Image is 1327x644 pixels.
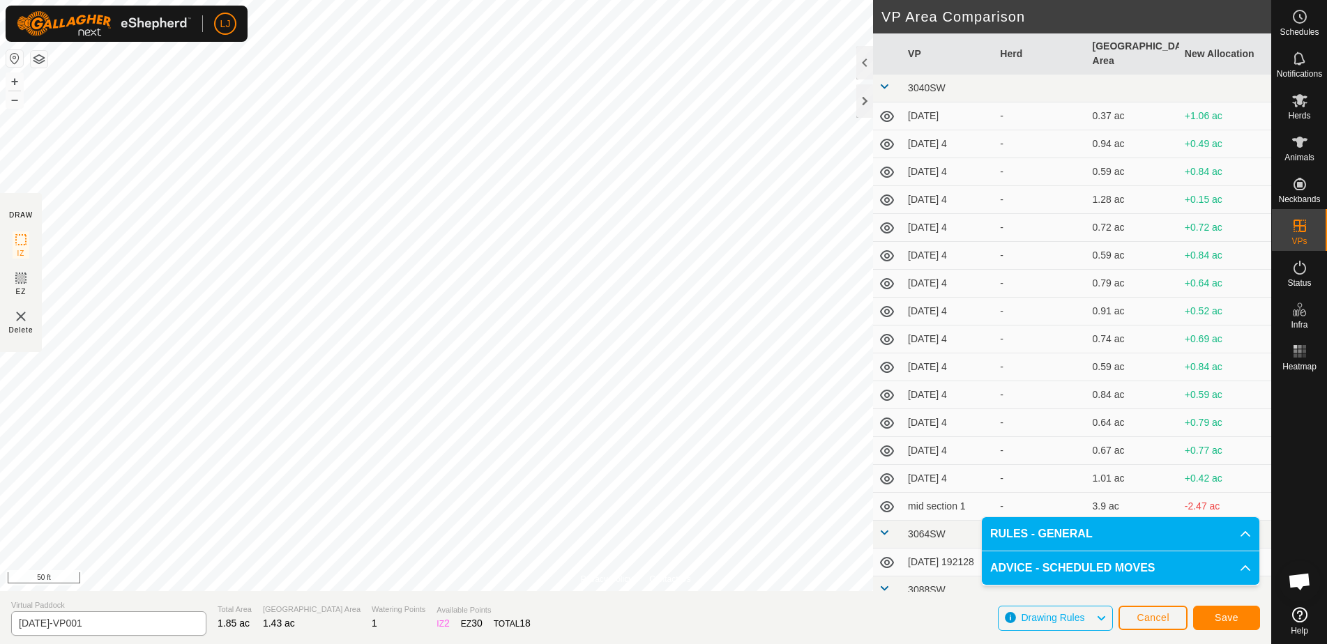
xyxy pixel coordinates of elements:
a: Contact Us [649,573,690,585]
td: [DATE] 4 [902,353,994,381]
th: Herd [994,33,1086,75]
span: 3088SW [908,584,946,595]
div: - [1000,276,1081,291]
span: 1 [372,618,377,629]
button: Map Layers [31,51,47,68]
button: Save [1193,606,1260,630]
span: Status [1287,279,1311,287]
td: +0.15 ac [1179,186,1271,214]
button: + [6,73,23,90]
span: Animals [1284,153,1314,162]
td: [DATE] 4 [902,186,994,214]
td: 0.91 ac [1087,298,1179,325]
div: - [1000,360,1081,374]
div: - [1000,471,1081,486]
span: Help [1291,627,1308,635]
span: VPs [1291,237,1307,245]
td: +0.72 ac [1179,214,1271,242]
td: 1.28 ac [1087,186,1179,214]
span: Infra [1291,321,1307,329]
span: ADVICE - SCHEDULED MOVES [990,560,1155,576]
th: [GEOGRAPHIC_DATA] Area [1087,33,1179,75]
td: [DATE] 4 [902,325,994,353]
span: 2 [444,618,450,629]
td: +0.59 ac [1179,381,1271,409]
div: DRAW [9,210,33,220]
a: Privacy Policy [580,573,632,585]
span: Neckbands [1278,195,1320,204]
td: [DATE] 4 [902,270,994,298]
div: - [1000,304,1081,319]
td: 0.59 ac [1087,353,1179,381]
div: EZ [461,616,483,631]
td: +0.84 ac [1179,353,1271,381]
td: +0.69 ac [1179,325,1271,353]
p-accordion-header: ADVICE - SCHEDULED MOVES [982,551,1259,585]
span: Heatmap [1282,362,1317,371]
td: 0.59 ac [1087,242,1179,270]
div: TOTAL [494,616,531,631]
span: Delete [9,325,33,335]
td: 0.59 ac [1087,158,1179,186]
div: - [1000,192,1081,207]
img: Gallagher Logo [17,11,191,36]
div: - [1000,248,1081,263]
td: 0.74 ac [1087,325,1179,353]
td: mid section 1 [902,493,994,521]
div: - [1000,220,1081,235]
td: 0.72 ac [1087,214,1179,242]
td: [DATE] 4 [902,409,994,437]
td: 0.79 ac [1087,270,1179,298]
span: LJ [220,17,231,31]
div: - [1000,109,1081,123]
span: 18 [520,618,531,629]
span: Watering Points [372,604,425,615]
td: [DATE] 4 [902,465,994,493]
p-accordion-header: RULES - GENERAL [982,517,1259,551]
span: EZ [16,286,26,297]
td: [DATE] 4 [902,381,994,409]
span: Cancel [1137,612,1169,623]
span: 3064SW [908,528,946,539]
div: - [1000,137,1081,151]
td: 3.9 ac [1087,493,1179,521]
td: [DATE] 4 [902,437,994,465]
td: +1.06 ac [1179,102,1271,130]
a: Help [1272,601,1327,641]
td: 0.64 ac [1087,409,1179,437]
div: IZ [437,616,449,631]
img: VP [13,308,29,325]
td: +0.84 ac [1179,158,1271,186]
td: +0.42 ac [1179,465,1271,493]
td: +0.79 ac [1179,409,1271,437]
span: Available Points [437,604,531,616]
span: 1.43 ac [263,618,295,629]
td: 1.01 ac [1087,465,1179,493]
td: 0.84 ac [1087,381,1179,409]
td: [DATE] 4 [902,158,994,186]
div: - [1000,332,1081,346]
td: -2.47 ac [1179,493,1271,521]
button: Reset Map [6,50,23,67]
td: [DATE] 4 [902,298,994,325]
span: Save [1215,612,1238,623]
span: 3040SW [908,82,946,93]
span: 1.85 ac [218,618,250,629]
th: New Allocation [1179,33,1271,75]
span: Virtual Paddock [11,599,206,611]
span: Herds [1288,112,1310,120]
div: - [1000,499,1081,514]
div: - [1000,388,1081,402]
td: [DATE] 4 [902,130,994,158]
td: [DATE] 4 [902,242,994,270]
div: - [1000,164,1081,179]
td: [DATE] [902,102,994,130]
div: Open chat [1279,560,1321,602]
td: 0.67 ac [1087,437,1179,465]
span: Schedules [1280,28,1319,36]
td: +0.84 ac [1179,242,1271,270]
td: 0.94 ac [1087,130,1179,158]
td: +0.64 ac [1179,270,1271,298]
th: VP [902,33,994,75]
td: 0.37 ac [1087,102,1179,130]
